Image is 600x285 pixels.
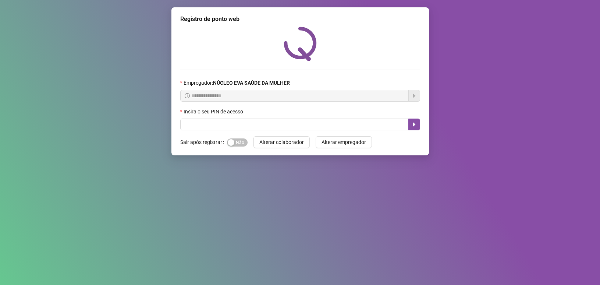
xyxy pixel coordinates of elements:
span: caret-right [411,122,417,127]
button: Alterar empregador [316,136,372,148]
span: info-circle [185,93,190,98]
label: Sair após registrar [180,136,227,148]
strong: NÚCLEO EVA SAÚDE DA MULHER [213,80,290,86]
span: Empregador : [184,79,290,87]
img: QRPoint [284,27,317,61]
span: Alterar colaborador [259,138,304,146]
span: Alterar empregador [322,138,366,146]
div: Registro de ponto web [180,15,420,24]
button: Alterar colaborador [253,136,310,148]
label: Insira o seu PIN de acesso [180,108,248,116]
